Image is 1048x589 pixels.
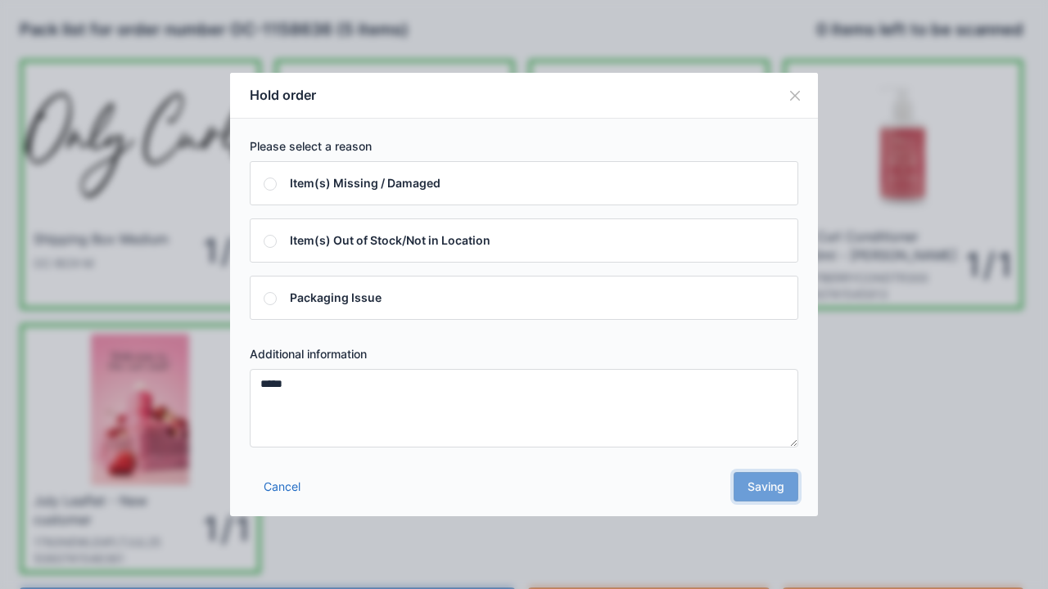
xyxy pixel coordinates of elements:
[250,472,314,501] a: Cancel
[772,73,818,119] button: Close
[250,86,316,105] h5: Hold order
[250,138,798,155] label: Please select a reason
[290,233,490,247] span: Item(s) Out of Stock/Not in Location
[290,290,382,304] span: Packaging Issue
[290,176,440,190] span: Item(s) Missing / Damaged
[250,346,798,362] label: Additional information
